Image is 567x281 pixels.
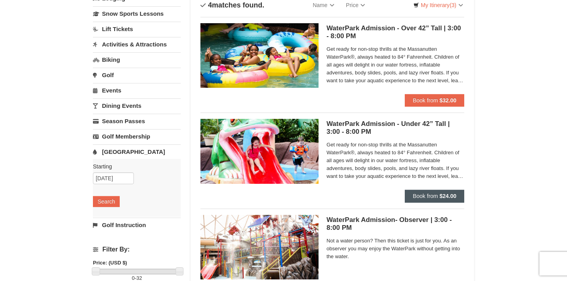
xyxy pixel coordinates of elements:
[405,190,464,202] button: Book from $24.00
[439,97,456,104] strong: $32.00
[93,246,181,253] h4: Filter By:
[93,163,175,170] label: Starting
[326,216,464,232] h5: WaterPark Admission- Observer | 3:00 - 8:00 PM
[326,237,464,261] span: Not a water person? Then this ticket is just for you. As an observer you may enjoy the WaterPark ...
[93,22,181,36] a: Lift Tickets
[200,119,319,183] img: 6619917-1391-b04490f2.jpg
[200,1,264,9] h4: matches found.
[439,193,456,199] strong: $24.00
[93,260,127,266] strong: Price: (USD $)
[93,68,181,82] a: Golf
[200,23,319,88] img: 6619917-1563-e84d971f.jpg
[413,97,438,104] span: Book from
[136,275,142,281] span: 32
[326,120,464,136] h5: WaterPark Admission - Under 42” Tall | 3:00 - 8:00 PM
[93,83,181,98] a: Events
[405,94,464,107] button: Book from $32.00
[93,129,181,144] a: Golf Membership
[326,141,464,180] span: Get ready for non-stop thrills at the Massanutten WaterPark®, always heated to 84° Fahrenheit. Ch...
[93,196,120,207] button: Search
[93,114,181,128] a: Season Passes
[326,45,464,85] span: Get ready for non-stop thrills at the Massanutten WaterPark®, always heated to 84° Fahrenheit. Ch...
[208,1,212,9] span: 4
[132,275,135,281] span: 0
[450,2,456,8] span: (3)
[93,52,181,67] a: Biking
[413,193,438,199] span: Book from
[200,215,319,279] img: 6619917-1407-941696cb.jpg
[93,218,181,232] a: Golf Instruction
[93,98,181,113] a: Dining Events
[326,24,464,40] h5: WaterPark Admission - Over 42” Tall | 3:00 - 8:00 PM
[93,144,181,159] a: [GEOGRAPHIC_DATA]
[93,37,181,52] a: Activities & Attractions
[93,6,181,21] a: Snow Sports Lessons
